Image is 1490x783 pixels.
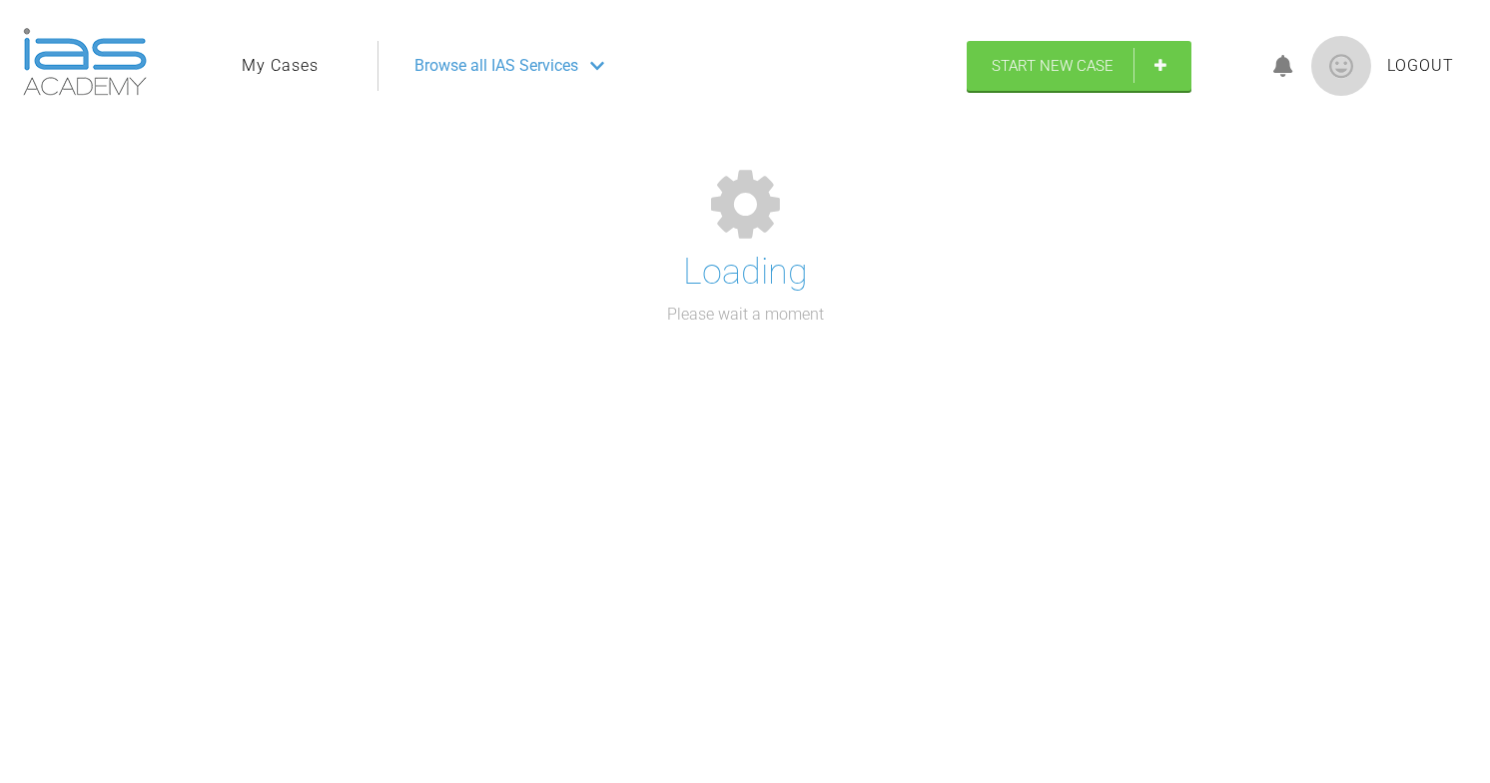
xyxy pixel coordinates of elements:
h1: Loading [683,244,808,302]
a: My Cases [242,53,319,79]
a: Start New Case [967,41,1191,91]
a: Logout [1387,53,1454,79]
img: profile.png [1311,36,1371,96]
img: logo-light.3e3ef733.png [23,28,147,96]
span: Start New Case [992,57,1114,75]
p: Please wait a moment [667,302,824,328]
span: Browse all IAS Services [414,53,578,79]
